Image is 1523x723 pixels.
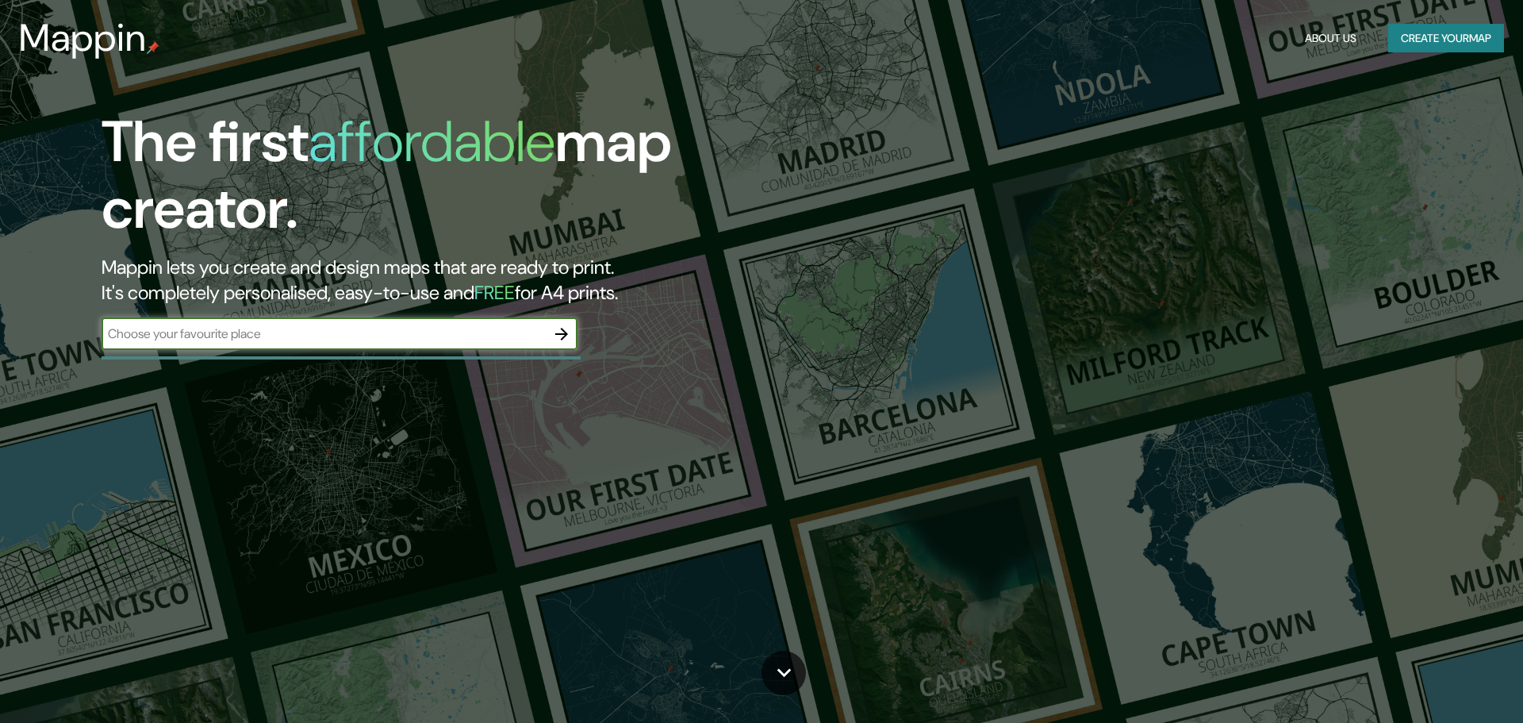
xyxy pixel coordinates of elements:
h5: FREE [474,280,515,305]
button: About Us [1299,24,1363,53]
h3: Mappin [19,16,147,60]
input: Choose your favourite place [102,325,546,343]
h2: Mappin lets you create and design maps that are ready to print. It's completely personalised, eas... [102,255,863,306]
h1: The first map creator. [102,109,863,255]
h1: affordable [309,105,555,179]
img: mappin-pin [147,41,159,54]
button: Create yourmap [1388,24,1504,53]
